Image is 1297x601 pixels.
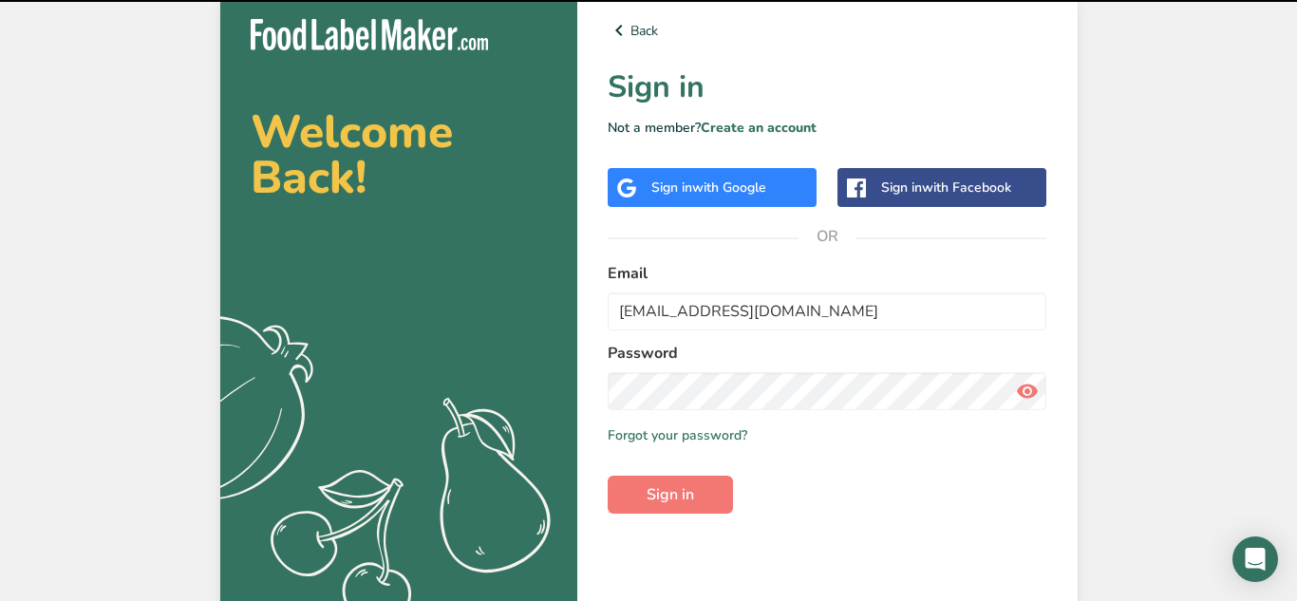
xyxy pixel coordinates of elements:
[647,483,694,506] span: Sign in
[881,178,1011,197] div: Sign in
[608,292,1047,330] input: Enter Your Email
[1232,536,1278,582] div: Open Intercom Messenger
[608,262,1047,285] label: Email
[651,178,766,197] div: Sign in
[608,65,1047,110] h1: Sign in
[608,476,733,514] button: Sign in
[608,342,1047,365] label: Password
[922,178,1011,197] span: with Facebook
[799,208,855,265] span: OR
[701,119,817,137] a: Create an account
[251,19,488,50] img: Food Label Maker
[692,178,766,197] span: with Google
[608,118,1047,138] p: Not a member?
[608,425,747,445] a: Forgot your password?
[251,109,547,200] h2: Welcome Back!
[608,19,1047,42] a: Back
